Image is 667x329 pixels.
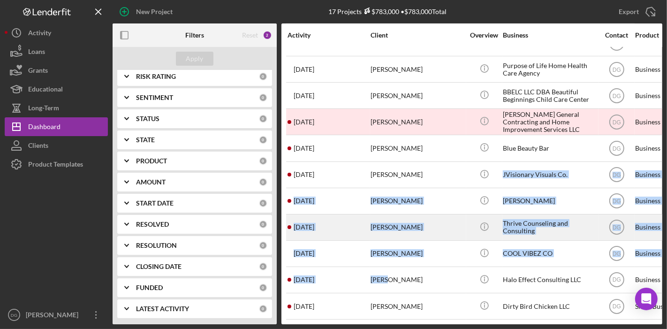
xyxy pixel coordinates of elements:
div: 0 [259,115,267,123]
div: Reset [242,31,258,39]
b: LATEST ACTIVITY [136,305,189,313]
b: AMOUNT [136,178,166,186]
text: DG [613,277,621,283]
div: Thrive Counseling and Consulting [503,215,597,240]
div: 0 [259,220,267,229]
b: Filters [185,31,204,39]
div: Contact [599,31,634,39]
div: [PERSON_NAME] [503,189,597,214]
b: FUNDED [136,284,163,291]
b: RESOLVED [136,221,169,228]
b: RESOLUTION [136,242,177,249]
button: Product Templates [5,155,108,174]
b: START DATE [136,199,174,207]
div: 0 [259,262,267,271]
div: 0 [259,199,267,207]
b: SENTIMENT [136,94,173,101]
text: DG [613,198,621,205]
button: Long-Term [5,99,108,117]
b: CLOSING DATE [136,263,182,270]
div: [PERSON_NAME] [371,136,464,161]
button: Activity [5,23,108,42]
div: 0 [259,178,267,186]
text: DG [613,66,621,73]
time: 2025-09-29 18:17 [294,66,314,73]
div: BBELC LLC DBA Beautiful Beginnings Child Care Center [503,83,597,108]
div: Apply [186,52,204,66]
time: 2025-09-23 17:00 [294,92,314,99]
div: [PERSON_NAME] [371,162,464,187]
text: DG [11,313,17,318]
button: Educational [5,80,108,99]
button: Apply [176,52,213,66]
div: 0 [259,283,267,292]
text: DG [613,224,621,231]
time: 2025-09-08 17:57 [294,171,314,178]
div: New Project [136,2,173,21]
div: Blue Beauty Bar [503,136,597,161]
div: Long-Term [28,99,59,120]
button: Loans [5,42,108,61]
time: 2025-08-01 16:01 [294,250,314,257]
text: DG [613,172,621,178]
time: 2025-08-22 01:56 [294,223,314,231]
div: Overview [467,31,502,39]
button: Grants [5,61,108,80]
div: 0 [259,136,267,144]
div: Loans [28,42,45,63]
div: 17 Projects • $783,000 Total [328,8,447,15]
div: Business [503,31,597,39]
div: Educational [28,80,63,101]
div: 0 [259,305,267,313]
div: [PERSON_NAME] [371,109,464,134]
text: DG [613,119,621,125]
b: STATE [136,136,155,144]
time: 2025-09-10 17:21 [294,145,314,152]
div: 0 [259,157,267,165]
div: Client [371,31,464,39]
div: Export [619,2,639,21]
div: [PERSON_NAME] [371,57,464,82]
div: Purpose of Life Home Health Care Agency [503,57,597,82]
button: Clients [5,136,108,155]
div: [PERSON_NAME] [371,189,464,214]
button: Export [609,2,662,21]
button: New Project [113,2,182,21]
div: Grants [28,61,48,82]
div: Activity [288,31,370,39]
div: JVisionary Visuals Co. [503,162,597,187]
div: [PERSON_NAME] [371,294,464,319]
div: Dashboard [28,117,61,138]
div: [PERSON_NAME] [23,306,84,327]
text: DG [613,145,621,152]
b: RISK RATING [136,73,176,80]
text: DG [613,303,621,310]
time: 2025-07-02 16:51 [294,276,314,283]
button: Dashboard [5,117,108,136]
div: 0 [259,93,267,102]
div: [PERSON_NAME] General Contracting and Home Improvement Services LLC [503,109,597,134]
time: 2025-04-02 14:06 [294,303,314,310]
div: 2 [263,31,272,40]
b: PRODUCT [136,157,167,165]
div: [PERSON_NAME] [371,268,464,292]
div: Open Intercom Messenger [635,288,658,310]
div: Dirty Bird Chicken LLC [503,294,597,319]
div: [PERSON_NAME] [371,241,464,266]
time: 2025-09-12 00:06 [294,118,314,126]
text: DG [613,251,621,257]
b: STATUS [136,115,159,122]
div: Clients [28,136,48,157]
div: Halo Effect Consulting LLC [503,268,597,292]
div: [PERSON_NAME] [371,215,464,240]
div: Product Templates [28,155,83,176]
div: 0 [259,241,267,250]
